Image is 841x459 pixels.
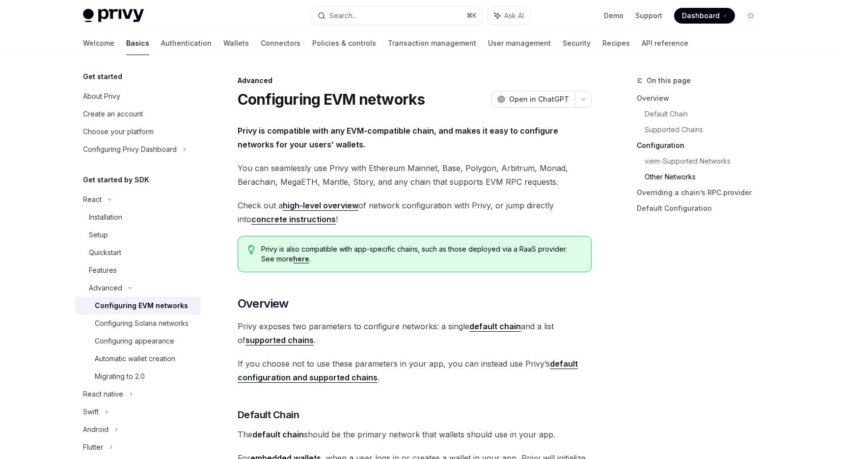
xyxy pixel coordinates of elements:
span: The should be the primary network that wallets should use in your app. [238,428,592,441]
h1: Configuring EVM networks [238,90,425,108]
a: Security [563,31,591,55]
a: Setup [75,226,201,244]
a: Migrating to 2.0 [75,368,201,385]
span: Open in ChatGPT [509,94,569,104]
img: light logo [83,9,144,23]
strong: Privy is compatible with any EVM-compatible chain, and makes it easy to configure networks for yo... [238,126,558,149]
a: Overview [637,90,766,106]
span: Ask AI [504,11,524,21]
div: Configuring Solana networks [95,317,189,329]
a: Authentication [161,31,212,55]
div: Automatic wallet creation [95,353,175,365]
button: Toggle dark mode [743,8,759,24]
span: Dashboard [682,11,720,21]
span: ⌘ K [466,12,477,20]
a: Dashboard [674,8,735,24]
a: Configuring Solana networks [75,315,201,332]
a: high-level overview [283,201,358,211]
a: Default Configuration [637,201,766,216]
div: Installation [89,211,122,223]
div: Advanced [89,282,122,294]
a: Configuring appearance [75,332,201,350]
a: Recipes [602,31,630,55]
div: Choose your platform [83,126,154,138]
a: Policies & controls [312,31,376,55]
a: Configuring EVM networks [75,297,201,315]
div: Swift [83,406,99,418]
a: Choose your platform [75,123,201,141]
a: API reference [642,31,688,55]
span: You can seamlessly use Privy with Ethereum Mainnet, Base, Polygon, Arbitrum, Monad, Berachain, Me... [238,161,592,189]
span: On this page [647,75,691,86]
button: Ask AI [488,7,531,25]
div: Flutter [83,441,103,453]
div: Advanced [238,76,592,86]
h5: Get started by SDK [83,174,149,186]
a: User management [488,31,551,55]
div: Configuring EVM networks [95,300,188,312]
a: About Privy [75,87,201,105]
a: Transaction management [388,31,476,55]
span: Privy is also compatible with app-specific chains, such as those deployed via a RaaS provider. Se... [261,244,581,264]
button: Open in ChatGPT [491,91,575,108]
button: Search...⌘K [311,7,483,25]
span: Check out a of network configuration with Privy, or jump directly into ! [238,199,592,226]
h5: Get started [83,71,122,83]
a: Demo [604,11,624,21]
svg: Tip [248,245,255,254]
div: Configuring Privy Dashboard [83,143,177,155]
a: Overriding a chain’s RPC provider [637,185,766,201]
a: Default Chain [645,106,766,122]
div: Setup [89,229,108,241]
span: Overview [238,296,289,312]
span: If you choose not to use these parameters in your app, you can instead use Privy’s . [238,357,592,384]
div: About Privy [83,90,120,102]
a: Support [635,11,662,21]
span: Privy exposes two parameters to configure networks: a single and a list of . [238,319,592,347]
span: Default Chain [238,408,299,422]
a: Welcome [83,31,114,55]
div: Create an account [83,108,143,120]
a: viem-Supported Networks [645,153,766,169]
a: Configuration [637,138,766,153]
a: here [293,255,309,263]
strong: default chain [252,430,304,439]
div: React [83,194,102,205]
a: concrete instructions [251,214,336,225]
a: Features [75,261,201,279]
a: Installation [75,208,201,226]
a: Create an account [75,105,201,123]
a: Basics [126,31,149,55]
a: Wallets [223,31,249,55]
a: supported chains [245,335,314,345]
a: Other Networks [645,169,766,185]
div: Configuring appearance [95,335,174,347]
a: default chain [469,321,521,332]
div: Search... [329,10,357,22]
a: Supported Chains [645,122,766,138]
div: Quickstart [89,247,121,258]
a: Quickstart [75,244,201,261]
div: React native [83,388,123,400]
div: Features [89,264,117,276]
a: Automatic wallet creation [75,350,201,368]
a: Connectors [261,31,300,55]
div: Migrating to 2.0 [95,371,145,382]
div: Android [83,424,109,435]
